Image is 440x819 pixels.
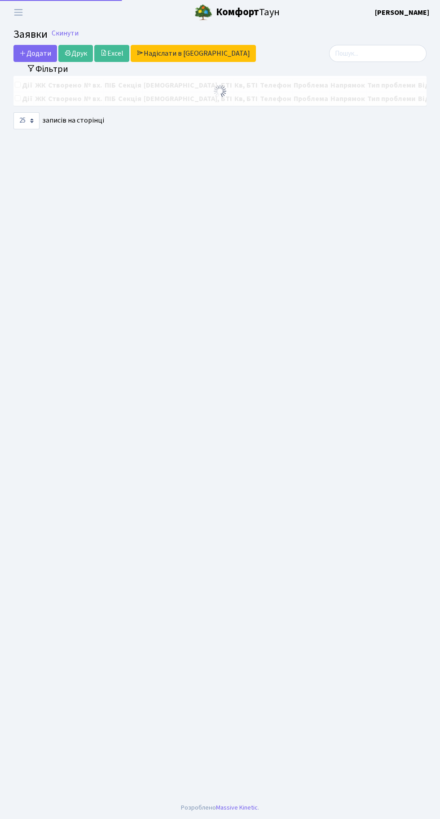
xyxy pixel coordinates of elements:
[21,62,74,76] button: Переключити фільтри
[194,4,212,22] img: logo.png
[375,7,429,18] a: [PERSON_NAME]
[213,84,227,98] img: Обробка...
[13,45,57,62] a: Додати
[216,803,258,812] a: Massive Kinetic
[375,8,429,18] b: [PERSON_NAME]
[13,112,40,129] select: записів на сторінці
[181,803,259,813] div: Розроблено .
[94,45,129,62] a: Excel
[52,29,79,38] a: Скинути
[329,45,427,62] input: Пошук...
[13,26,48,42] span: Заявки
[19,48,51,58] span: Додати
[58,45,93,62] a: Друк
[216,5,280,20] span: Таун
[7,5,30,20] button: Переключити навігацію
[13,112,104,129] label: записів на сторінці
[216,5,259,19] b: Комфорт
[131,45,256,62] a: Надіслати в [GEOGRAPHIC_DATA]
